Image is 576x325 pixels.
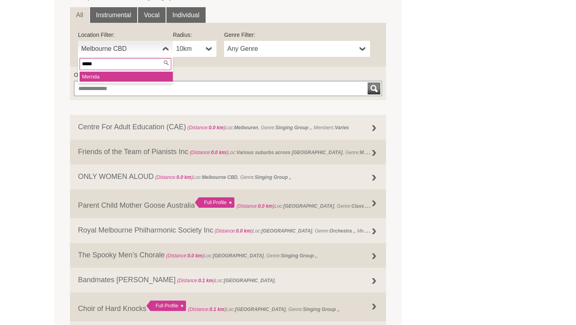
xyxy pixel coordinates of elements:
[138,7,166,23] a: Vocal
[173,31,216,39] label: Radius:
[236,203,274,209] span: (Distance: )
[188,148,418,156] span: Loc: , Genre: ,
[176,278,276,283] span: Loc: ,
[224,31,370,39] label: Genre Filter:
[188,253,202,259] strong: 0.0 km
[90,7,137,23] a: Instrumental
[255,175,290,180] strong: Singing Group ,
[211,150,226,155] strong: 0.0 km
[78,31,173,39] label: Location Filter:
[70,189,386,218] a: Parent Child Mother Goose Australia Full Profile (Distance:0.0 km)Loc:[GEOGRAPHIC_DATA], Genre:Cl...
[190,150,228,155] span: (Distance: )
[378,228,386,234] strong: 160
[70,243,386,268] a: The Spooky Men’s Chorale (Distance:0.0 km)Loc:[GEOGRAPHIC_DATA], Genre:Singing Group ,,
[202,175,238,180] strong: Melbourne CBD
[166,253,204,259] span: (Distance: )
[186,125,349,130] span: Loc: , Genre: , Members:
[214,228,252,234] span: (Distance: )
[283,203,334,209] strong: [GEOGRAPHIC_DATA]
[351,201,391,209] strong: Class Workshop ,
[236,201,392,209] span: Loc: , Genre: ,
[258,203,273,209] strong: 0.0 km
[70,293,386,321] a: Choir of Hard Knocks Full Profile (Distance:0.1 km)Loc:[GEOGRAPHIC_DATA], Genre:Singing Group ,,
[236,150,342,155] strong: Various suburbs across [GEOGRAPHIC_DATA]
[209,125,224,130] strong: 0.0 km
[236,228,251,234] strong: 0.0 km
[195,197,234,208] div: Full Profile
[177,278,215,283] span: (Distance: )
[213,253,264,259] strong: [GEOGRAPHIC_DATA]
[80,72,173,82] li: a
[146,301,186,311] div: Full Profile
[70,140,386,165] a: Friends of the Team of Pianists Inc (Distance:0.0 km)Loc:Various suburbs across [GEOGRAPHIC_DATA]...
[335,125,349,130] strong: Varies
[188,307,226,312] span: (Distance: )
[227,44,356,54] span: Any Genre
[188,307,340,312] span: Loc: , Genre: ,
[210,307,224,312] strong: 0.1 km
[173,41,216,57] a: 10km
[235,307,286,312] strong: [GEOGRAPHIC_DATA]
[198,278,213,283] strong: 0.1 km
[78,41,173,57] a: Melbourne CBD
[360,148,416,156] strong: Music Session (regular) ,
[176,44,203,54] span: 10km
[187,125,225,130] span: (Distance: )
[74,71,382,79] label: Or find a Group by Keywords
[276,125,311,130] strong: Singing Group ,
[281,253,316,259] strong: Singing Group ,
[224,41,370,57] a: Any Genre
[213,226,386,234] span: Loc: , Genre: , Members:
[70,165,386,189] a: ONLY WOMEN ALOUD (Distance:0.0 km)Loc:Melbourne CBD, Genre:Singing Group ,,
[165,253,318,259] span: Loc: , Genre: ,
[330,228,355,234] strong: Orchestra ,
[70,115,386,140] a: Centre For Adult Education (CAE) (Distance:0.0 km)Loc:Melbouren, Genre:Singing Group ,, Members:V...
[81,44,159,54] span: Melbourne CBD
[303,307,338,312] strong: Singing Group ,
[262,228,312,234] strong: [GEOGRAPHIC_DATA]
[166,7,206,23] a: Individual
[224,278,274,283] strong: [GEOGRAPHIC_DATA]
[155,175,193,180] span: (Distance: )
[70,268,386,293] a: Bandmates [PERSON_NAME] (Distance:0.1 km)Loc:[GEOGRAPHIC_DATA],
[70,7,89,23] a: All
[234,125,258,130] strong: Melbouren
[82,74,97,80] em: Mernd
[70,218,386,243] a: Royal Melbourne Philharmonic Society Inc (Distance:0.0 km)Loc:[GEOGRAPHIC_DATA], Genre:Orchestra ...
[176,175,191,180] strong: 0.0 km
[154,175,292,180] span: Loc: , Genre: ,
